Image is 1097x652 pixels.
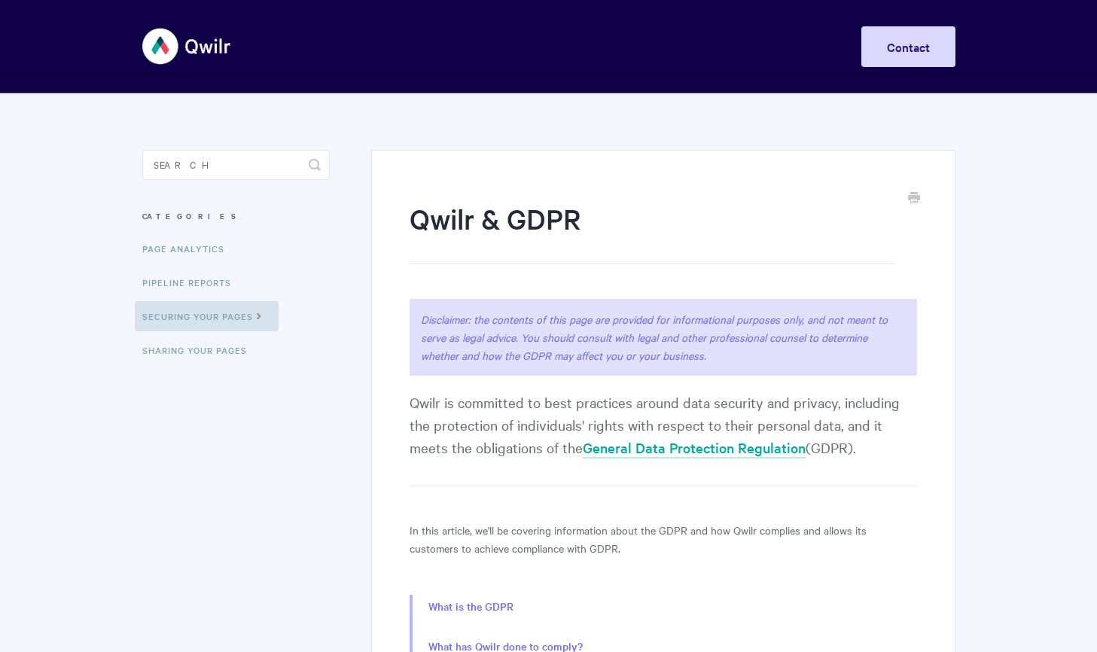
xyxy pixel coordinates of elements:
a: Sharing Your Pages [142,335,258,365]
a: General Data Protection Regulation [583,438,806,459]
h1: Qwilr & GDPR [410,200,894,264]
a: Print this Article [908,190,920,207]
a: Contact [861,26,955,67]
input: Search [142,150,330,180]
a: Pipeline reports [142,267,242,297]
a: What is the GDPR [428,599,513,615]
h3: Categories [142,203,330,230]
img: Qwilr Help Center [142,18,232,75]
p: Qwilr is committed to best practices around data security and privacy, including the protection o... [410,391,916,486]
i: Disclaimer: the contents of this page are provided for informational purposes only, and not meant... [421,312,888,363]
a: Page Analytics [142,233,236,264]
a: Securing Your Pages [135,301,279,331]
p: In this article, we'll be covering information about the GDPR and how Qwilr complies and allows i... [410,521,916,557]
